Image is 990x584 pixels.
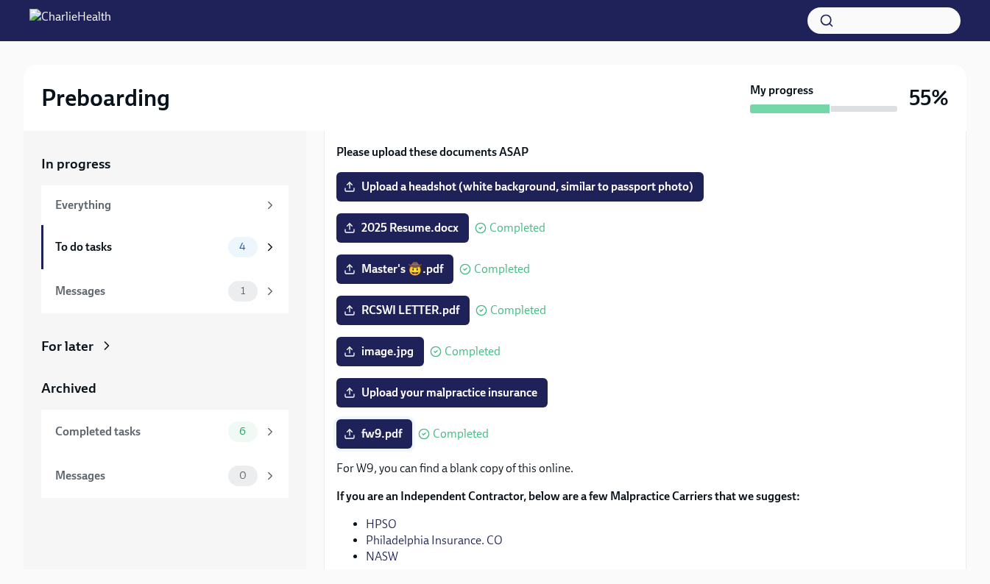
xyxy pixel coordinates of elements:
h3: 55% [909,85,949,111]
a: For later [41,337,289,356]
span: Completed [433,428,489,440]
strong: If you are an Independent Contractor, below are a few Malpractice Carriers that we suggest: [336,489,800,503]
label: 2025 Resume.docx [336,213,469,243]
span: RCSWI LETTER.pdf [347,303,459,318]
a: In progress [41,154,289,174]
a: HPSO [366,517,397,531]
a: Completed tasks6 [41,410,289,454]
span: 2025 Resume.docx [347,221,459,235]
strong: My progress [750,82,813,99]
span: Upload your malpractice insurance [347,385,537,400]
span: 6 [230,426,255,437]
label: RCSWI LETTER.pdf [336,296,470,325]
a: Everything [41,185,289,225]
span: 0 [230,470,255,481]
span: Master's 🤠.pdf [347,262,443,277]
span: Completed [445,346,501,357]
label: image.jpg [336,337,424,366]
span: Completed [489,222,545,234]
a: Archived [41,379,289,398]
span: 1 [232,285,254,296]
div: To do tasks [55,239,222,255]
p: For W9, you can find a blank copy of this online. [336,460,954,477]
label: Upload your malpractice insurance [336,378,548,407]
span: image.jpg [347,344,414,359]
div: Messages [55,468,222,484]
label: fw9.pdf [336,419,412,449]
div: For later [41,337,93,356]
span: 4 [230,241,255,252]
label: Upload a headshot (white background, similar to passport photo) [336,172,704,202]
div: Messages [55,283,222,299]
span: Completed [490,305,546,316]
a: Philadelphia Insurance. CO [366,533,503,547]
a: Messages1 [41,269,289,313]
a: Messages0 [41,454,289,498]
h2: Preboarding [41,83,170,113]
a: NASW [366,549,398,563]
a: To do tasks4 [41,225,289,269]
div: Completed tasks [55,424,222,440]
span: Completed [474,263,530,275]
label: Master's 🤠.pdf [336,254,453,284]
span: Upload a headshot (white background, similar to passport photo) [347,179,693,194]
strong: Please upload these documents ASAP [336,145,528,159]
img: CharlieHealth [29,9,111,32]
span: fw9.pdf [347,427,402,441]
div: Everything [55,197,258,213]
